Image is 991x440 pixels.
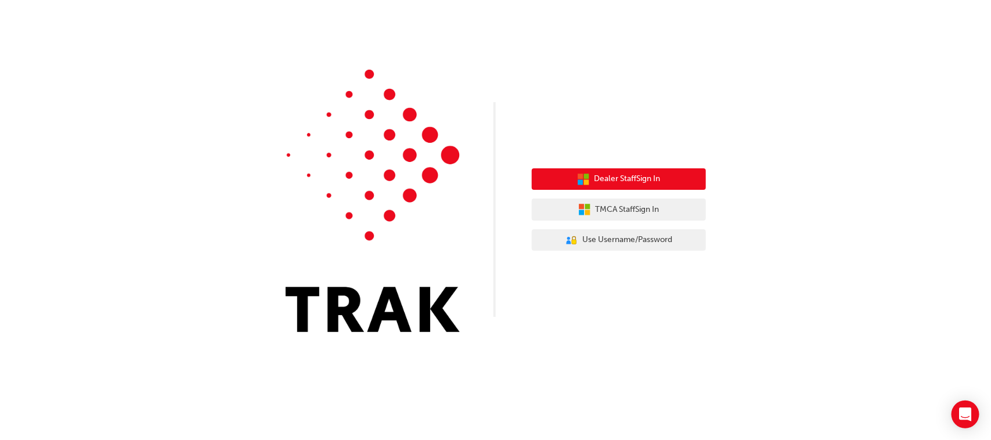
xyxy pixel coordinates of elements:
button: TMCA StaffSign In [532,199,706,221]
span: Dealer Staff Sign In [594,172,661,186]
span: TMCA Staff Sign In [596,203,660,217]
img: Trak [286,70,460,332]
span: Use Username/Password [582,233,672,247]
button: Use Username/Password [532,229,706,251]
button: Dealer StaffSign In [532,168,706,190]
div: Open Intercom Messenger [952,401,979,428]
